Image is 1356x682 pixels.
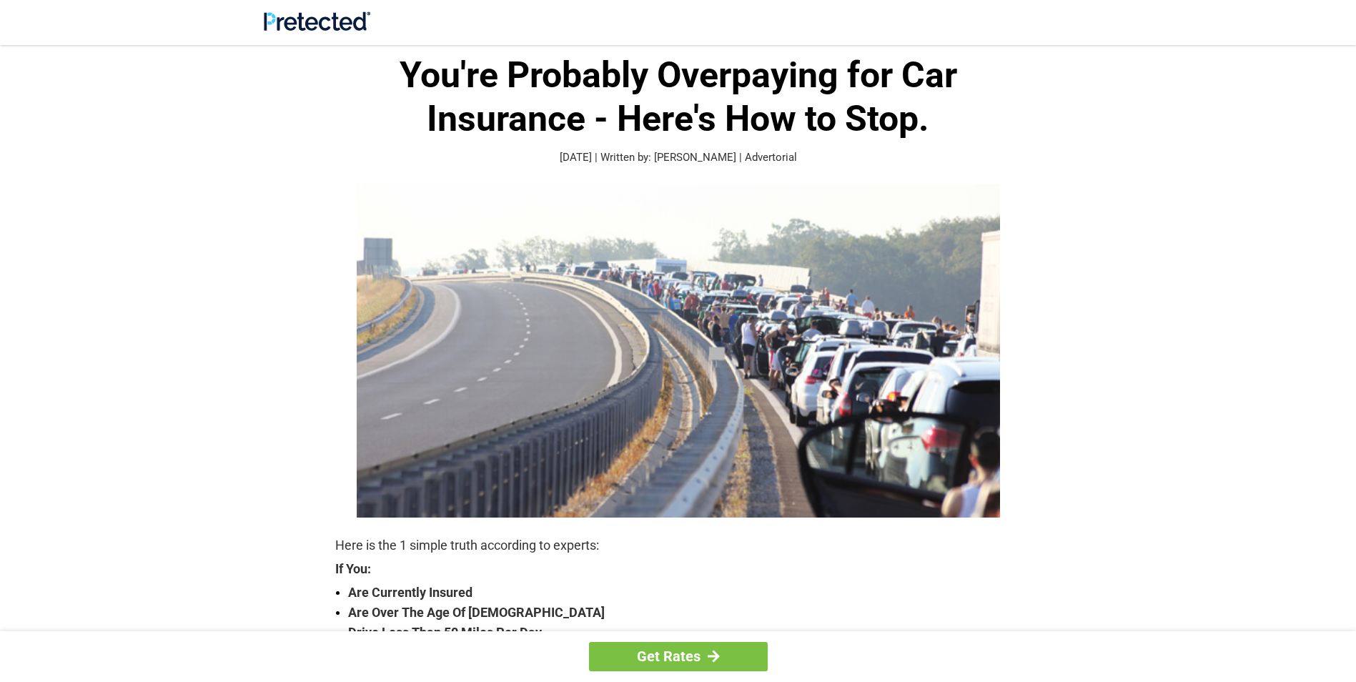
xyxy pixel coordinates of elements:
img: Site Logo [264,11,370,31]
h1: You're Probably Overpaying for Car Insurance - Here's How to Stop. [335,54,1021,141]
strong: Are Over The Age Of [DEMOGRAPHIC_DATA] [348,603,1021,623]
strong: Are Currently Insured [348,583,1021,603]
a: Get Rates [589,642,768,671]
p: Here is the 1 simple truth according to experts: [335,535,1021,555]
strong: If You: [335,563,1021,575]
a: Site Logo [264,20,370,34]
strong: Drive Less Than 50 Miles Per Day [348,623,1021,643]
p: [DATE] | Written by: [PERSON_NAME] | Advertorial [335,149,1021,166]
